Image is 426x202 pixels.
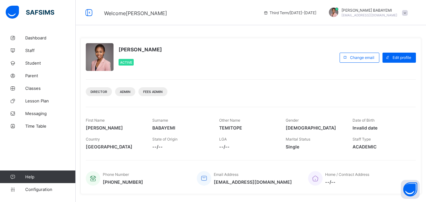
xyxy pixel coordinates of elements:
[86,144,143,149] span: [GEOGRAPHIC_DATA]
[25,187,75,192] span: Configuration
[219,137,227,141] span: LGA
[25,48,76,53] span: Staff
[6,6,54,19] img: safsims
[25,98,76,103] span: Lesson Plan
[353,125,410,130] span: Invalid date
[86,137,100,141] span: Country
[286,144,343,149] span: Single
[120,61,132,64] span: Active
[103,179,143,185] span: [PHONE_NUMBER]
[86,118,105,123] span: First Name
[325,172,369,177] span: Home / Contract Address
[90,90,107,94] span: DIRECTOR
[143,90,163,94] span: Fees Admin
[214,172,238,177] span: Email Address
[25,61,76,66] span: Student
[25,35,76,40] span: Dashboard
[286,118,299,123] span: Gender
[341,8,397,13] span: [PERSON_NAME] BABAYEMI
[263,10,316,15] span: session/term information
[152,144,209,149] span: --/--
[119,46,162,53] span: [PERSON_NAME]
[219,125,276,130] span: TEMITOPE
[152,137,178,141] span: State of Origin
[103,172,129,177] span: Phone Number
[152,125,209,130] span: BABAYEMI
[286,137,310,141] span: Marital Status
[25,86,76,91] span: Classes
[286,125,343,130] span: [DEMOGRAPHIC_DATA]
[25,124,76,129] span: Time Table
[393,55,411,60] span: Edit profile
[214,179,292,185] span: [EMAIL_ADDRESS][DOMAIN_NAME]
[325,179,369,185] span: --/--
[86,125,143,130] span: [PERSON_NAME]
[120,90,131,94] span: Admin
[353,137,371,141] span: Staff Type
[25,174,75,179] span: Help
[323,8,411,18] div: DEBORAHBABAYEMI
[25,111,76,116] span: Messaging
[341,13,397,17] span: [EMAIL_ADDRESS][DOMAIN_NAME]
[219,118,240,123] span: Other Name
[219,144,276,149] span: --/--
[104,10,167,16] span: Welcome [PERSON_NAME]
[25,73,76,78] span: Parent
[401,180,420,199] button: Open asap
[350,55,374,60] span: Change email
[353,118,375,123] span: Date of Birth
[353,144,410,149] span: ACADEMIC
[152,118,168,123] span: Surname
